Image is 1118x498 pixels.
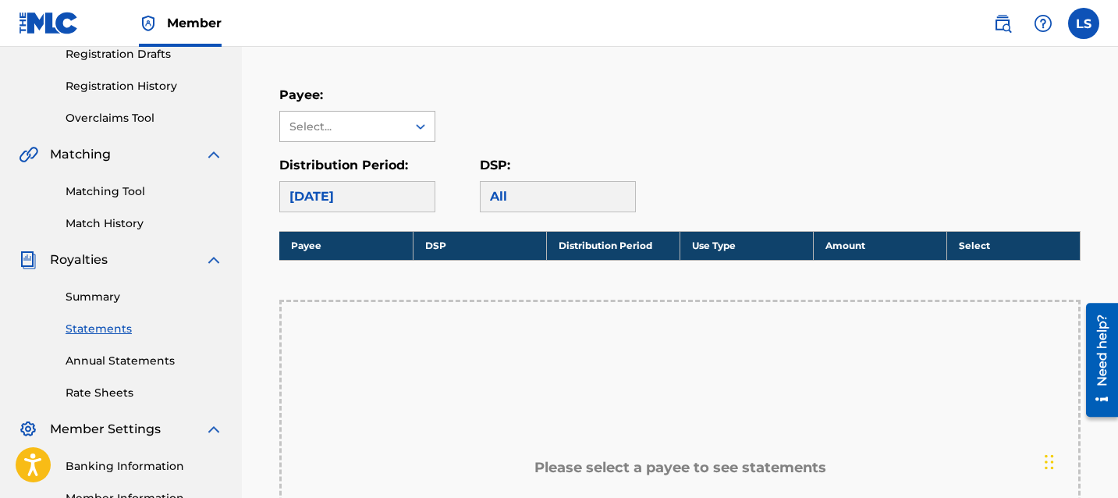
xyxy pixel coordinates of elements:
[480,158,510,173] label: DSP:
[19,145,38,164] img: Matching
[139,14,158,33] img: Top Rightsholder
[1074,297,1118,423] iframe: Resource Center
[66,353,223,369] a: Annual Statements
[66,321,223,337] a: Statements
[167,14,222,32] span: Member
[813,231,946,260] th: Amount
[993,14,1012,33] img: search
[1034,14,1052,33] img: help
[279,158,408,173] label: Distribution Period:
[680,231,813,260] th: Use Type
[66,385,223,401] a: Rate Sheets
[1045,439,1054,486] div: Drag
[204,420,223,439] img: expand
[50,251,108,269] span: Royalties
[546,231,680,260] th: Distribution Period
[279,231,413,260] th: Payee
[1068,8,1099,39] div: User Menu
[19,420,37,439] img: Member Settings
[66,458,223,475] a: Banking Information
[19,12,79,34] img: MLC Logo
[66,215,223,232] a: Match History
[534,459,826,477] h5: Please select a payee to see statements
[204,251,223,269] img: expand
[66,78,223,94] a: Registration History
[946,231,1080,260] th: Select
[1040,423,1118,498] iframe: Chat Widget
[204,145,223,164] img: expand
[66,183,223,200] a: Matching Tool
[987,8,1018,39] a: Public Search
[1027,8,1059,39] div: Help
[50,420,161,439] span: Member Settings
[66,110,223,126] a: Overclaims Tool
[289,119,396,135] div: Select...
[413,231,546,260] th: DSP
[66,46,223,62] a: Registration Drafts
[279,87,323,102] label: Payee:
[66,289,223,305] a: Summary
[50,145,111,164] span: Matching
[19,251,37,269] img: Royalties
